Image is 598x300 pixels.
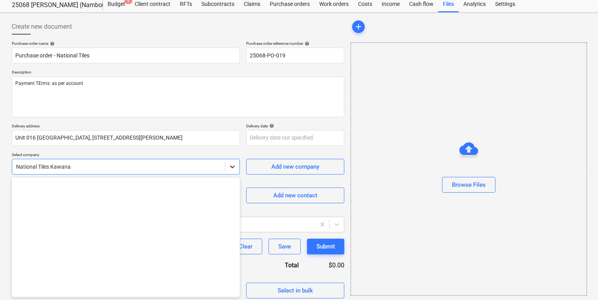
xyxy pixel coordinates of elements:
[12,152,240,159] p: Select company
[351,42,587,296] div: Browse Files
[12,22,72,31] span: Create new document
[12,1,93,9] div: 25068 [PERSON_NAME] (Nambour 016 CAT 4)
[246,41,344,46] div: Purchase order reference number
[48,41,55,46] span: help
[12,41,240,46] div: Purchase order name
[246,48,344,63] input: Order number
[242,261,311,270] div: Total
[442,177,496,193] button: Browse Files
[273,190,317,201] div: Add new contact
[12,48,240,63] input: Document name
[278,285,313,296] div: Select in bulk
[278,241,291,252] div: Save
[246,188,344,203] button: Add new contact
[559,262,598,300] iframe: Chat Widget
[354,22,363,31] span: add
[12,123,240,130] p: Delivery address
[303,41,309,46] span: help
[316,241,335,252] div: Submit
[239,241,252,252] div: Clear
[268,123,274,128] span: help
[12,70,344,76] p: Description
[12,130,240,146] input: Delivery address
[269,239,301,254] button: Save
[229,239,262,254] button: Clear
[307,239,344,254] button: Submit
[12,77,344,117] textarea: Payment TErms: as per account
[271,162,319,172] div: Add new company
[452,180,486,190] div: Browse Files
[246,283,344,298] button: Select in bulk
[246,123,344,129] div: Delivery date
[246,130,344,146] input: Delivery date not specified
[246,159,344,175] button: Add new company
[311,261,344,270] div: $0.00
